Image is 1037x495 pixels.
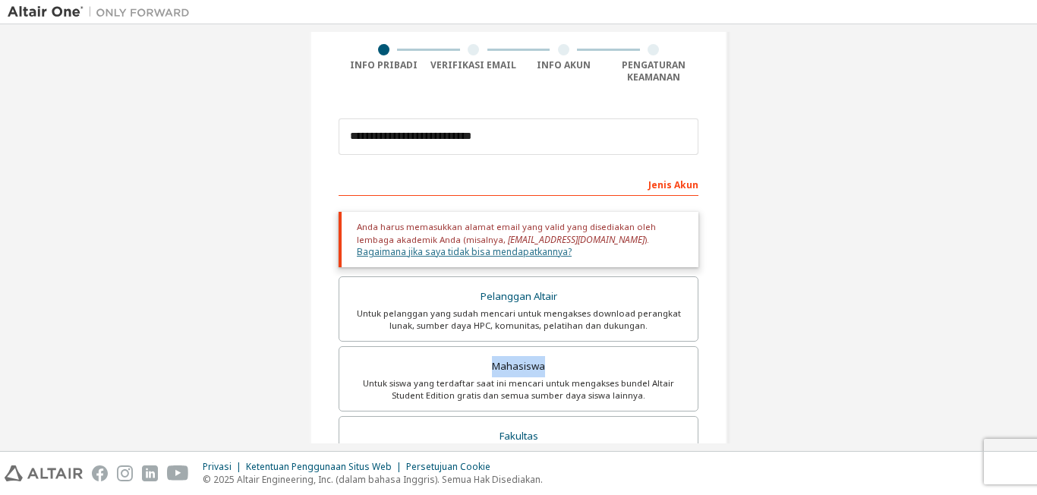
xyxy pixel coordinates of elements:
img: youtube.svg [167,465,189,481]
span: [EMAIL_ADDRESS][DOMAIN_NAME] [508,233,645,246]
img: altair_logo.svg [5,465,83,481]
div: Info Pribadi [339,59,429,71]
img: instagram.svg [117,465,133,481]
a: Bagaimana jika saya tidak bisa mendapatkannya? [357,245,572,258]
div: Mahasiswa [348,356,689,377]
img: linkedin.svg [142,465,158,481]
p: © 2025 Altair Engineering, Inc. (dalam bahasa Inggris). Semua Hak Disediakan. [203,473,543,486]
div: Jenis Akun [339,172,698,196]
div: Anda harus memasukkan alamat email yang valid yang disediakan oleh lembaga akademik Anda (misalny... [339,212,698,267]
div: Untuk siswa yang terdaftar saat ini mencari untuk mengakses bundel Altair Student Edition gratis ... [348,377,689,402]
div: Privasi [203,461,246,473]
img: facebook.svg [92,465,108,481]
div: Pengaturan Keamanan [609,59,699,84]
div: Info Akun [518,59,609,71]
img: Altair Satu [8,5,197,20]
div: Untuk pelanggan yang sudah mencari untuk mengakses download perangkat lunak, sumber daya HPC, kom... [348,307,689,332]
div: Ketentuan Penggunaan Situs Web [246,461,406,473]
div: Verifikasi Email [429,59,519,71]
div: Pelanggan Altair [348,286,689,307]
div: Fakultas [348,426,689,447]
div: Persetujuan Cookie [406,461,500,473]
